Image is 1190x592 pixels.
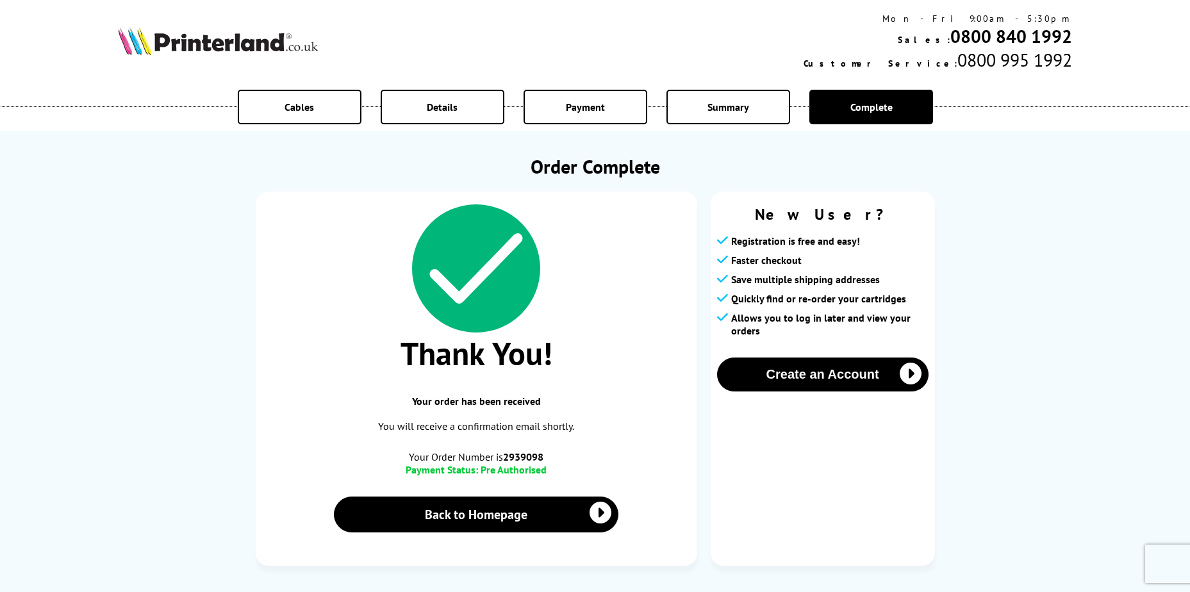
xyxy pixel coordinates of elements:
span: Sales: [898,34,950,45]
span: Faster checkout [731,254,802,267]
span: Complete [850,101,893,113]
span: Payment Status: [406,463,478,476]
span: Your order has been received [269,395,684,407]
span: Pre Authorised [481,463,547,476]
img: Printerland Logo [118,27,318,55]
a: 0800 840 1992 [950,24,1072,48]
span: New User? [717,204,929,224]
button: Create an Account [717,358,929,391]
span: Details [427,101,458,113]
p: You will receive a confirmation email shortly. [269,418,684,435]
span: 0800 995 1992 [957,48,1072,72]
span: Registration is free and easy! [731,234,860,247]
span: Thank You! [269,333,684,374]
span: Quickly find or re-order your cartridges [731,292,906,305]
span: Customer Service: [804,58,957,69]
span: Your Order Number is [269,450,684,463]
b: 2939098 [503,450,543,463]
span: Cables [285,101,314,113]
h1: Order Complete [256,154,935,179]
div: Mon - Fri 9:00am - 5:30pm [804,13,1072,24]
span: Payment [566,101,605,113]
span: Allows you to log in later and view your orders [731,311,929,337]
span: Summary [707,101,749,113]
span: Save multiple shipping addresses [731,273,880,286]
a: Back to Homepage [334,497,619,532]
